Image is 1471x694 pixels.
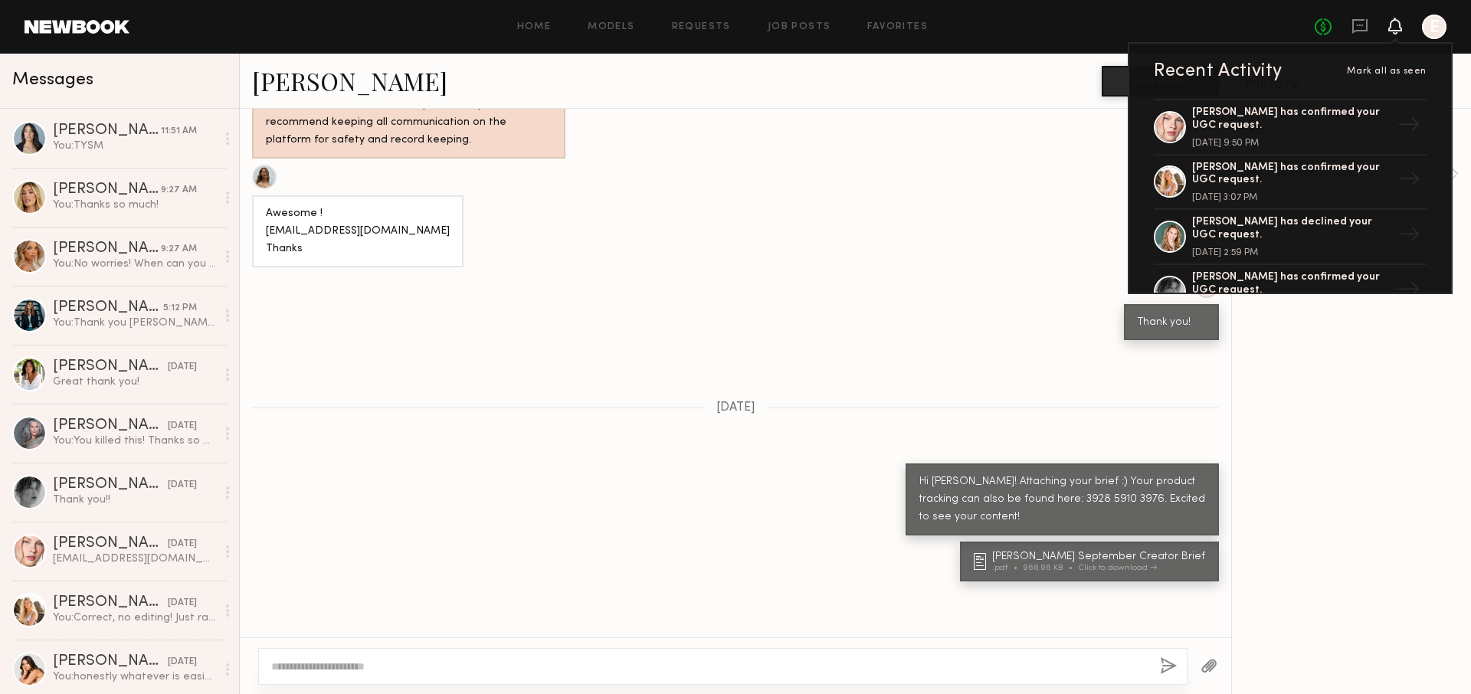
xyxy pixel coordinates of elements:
span: Messages [12,71,93,89]
div: [PERSON_NAME] has confirmed your UGC request. [1192,271,1391,297]
button: Book model [1102,66,1219,97]
div: You: TYSM [53,139,216,153]
div: You: Correct, no editing! Just raw files. The agreement should be in your inbox but I'll resend j... [53,611,216,625]
div: [PERSON_NAME] September Creator Brief [992,552,1210,562]
div: Thank you!! [53,493,216,507]
div: You: You killed this! Thanks so much Kandeyce :) [53,434,216,448]
div: 11:51 AM [161,124,197,139]
span: [DATE] [716,401,755,414]
div: 966.96 KB [1024,564,1079,572]
a: [PERSON_NAME] September Creator Brief.pdf966.96 KBClick to download [974,552,1210,572]
a: Job Posts [768,22,831,32]
a: [PERSON_NAME] has confirmed your UGC request.[DATE] 3:07 PM→ [1154,155,1427,211]
div: [DATE] [168,360,197,375]
a: [PERSON_NAME] [252,64,447,97]
div: [PERSON_NAME] has confirmed your UGC request. [1192,162,1391,188]
div: Recent Activity [1154,62,1283,80]
div: 9:27 AM [161,242,197,257]
div: Hi [PERSON_NAME]! Attaching your brief :) Your product tracking can also be found here: 3928 5910... [919,473,1205,526]
div: .pdf [992,564,1024,572]
div: [DATE] [168,596,197,611]
div: You: Thanks so much! [53,198,216,212]
div: Great thank you! [53,375,216,389]
div: [DATE] 9:50 PM [1192,139,1391,148]
div: [PERSON_NAME] [53,241,161,257]
div: Hey! Looks like you’re trying to take the conversation off Newbook. Unless absolutely necessary, ... [266,79,552,149]
div: [DATE] [168,537,197,552]
div: [DATE] [168,655,197,669]
div: [DATE] [168,478,197,493]
div: You: No worries! When can you deliver the content? I'll make note on my end [53,257,216,271]
div: Thank you! [1138,314,1205,332]
div: [DATE] 2:59 PM [1192,248,1391,257]
div: Awesome ! [EMAIL_ADDRESS][DOMAIN_NAME] Thanks [266,205,450,258]
div: [PERSON_NAME] [53,418,168,434]
div: [PERSON_NAME] has declined your UGC request. [1192,216,1391,242]
div: → [1391,107,1427,147]
a: [PERSON_NAME] has declined your UGC request.[DATE] 2:59 PM→ [1154,210,1427,265]
div: [PERSON_NAME] [53,654,168,669]
span: Mark all as seen [1347,67,1427,76]
a: E [1422,15,1446,39]
div: Click to download [1079,564,1157,572]
div: [PERSON_NAME] [53,477,168,493]
a: [PERSON_NAME] has confirmed your UGC request.[DATE] 9:50 PM→ [1154,99,1427,155]
a: Home [517,22,552,32]
a: Favorites [867,22,928,32]
div: [PERSON_NAME] [53,300,163,316]
div: [PERSON_NAME] [53,359,168,375]
div: [DATE] 3:07 PM [1192,193,1391,202]
div: [PERSON_NAME] [53,595,168,611]
a: [PERSON_NAME] has confirmed your UGC request.→ [1154,265,1427,320]
a: Requests [672,22,731,32]
div: You: honestly whatever is easiest for you! since we ask for raw clips, editing is not needed on y... [53,669,216,684]
a: Models [588,22,634,32]
div: [PERSON_NAME] [53,123,161,139]
div: 9:27 AM [161,183,197,198]
div: [EMAIL_ADDRESS][DOMAIN_NAME] [53,552,216,566]
div: → [1391,272,1427,312]
div: 5:12 PM [163,301,197,316]
div: [DATE] [168,419,197,434]
div: You: Thank you [PERSON_NAME]! [53,316,216,330]
div: → [1391,162,1427,201]
div: [PERSON_NAME] [53,182,161,198]
div: → [1391,217,1427,257]
div: [PERSON_NAME] has confirmed your UGC request. [1192,106,1391,133]
a: Book model [1102,74,1219,87]
div: [PERSON_NAME] [53,536,168,552]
